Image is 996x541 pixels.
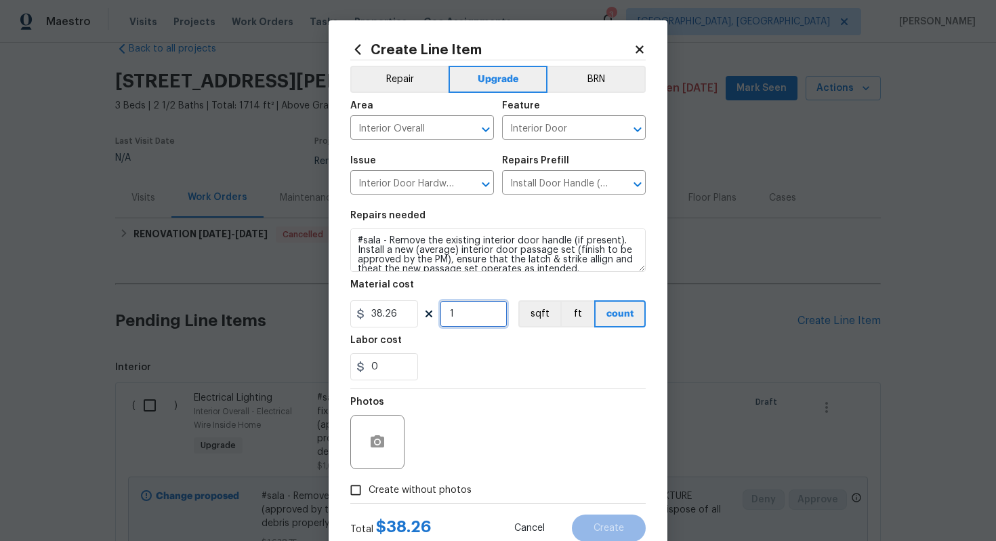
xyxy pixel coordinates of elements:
[628,120,647,139] button: Open
[350,397,384,407] h5: Photos
[350,66,449,93] button: Repair
[350,42,634,57] h2: Create Line Item
[376,519,432,535] span: $ 38.26
[502,101,540,111] h5: Feature
[502,156,569,165] h5: Repairs Prefill
[350,336,402,345] h5: Labor cost
[350,156,376,165] h5: Issue
[350,228,646,272] textarea: #sala - Remove the existing interior door handle (if present). Install a new (average) interior d...
[547,66,646,93] button: BRN
[628,175,647,194] button: Open
[350,280,414,289] h5: Material cost
[594,523,624,534] span: Create
[476,175,495,194] button: Open
[476,120,495,139] button: Open
[594,300,646,327] button: count
[560,300,594,327] button: ft
[514,523,545,534] span: Cancel
[350,211,426,220] h5: Repairs needed
[518,300,560,327] button: sqft
[449,66,548,93] button: Upgrade
[369,483,472,498] span: Create without photos
[350,520,432,536] div: Total
[350,101,373,111] h5: Area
